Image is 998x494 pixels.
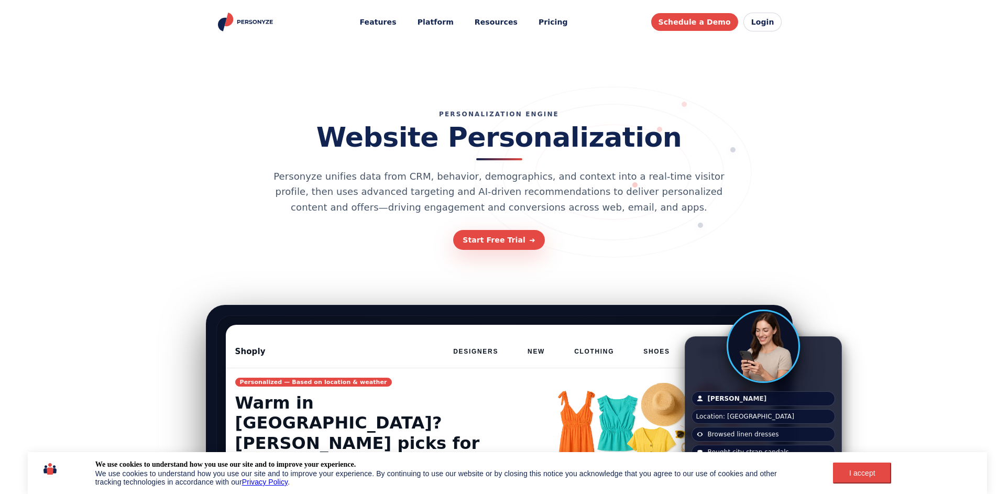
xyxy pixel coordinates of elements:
div: We use cookies to understand how you use our site and to improve your experience. By continuing t... [95,469,805,486]
h2: Warm in [GEOGRAPHIC_DATA]? [PERSON_NAME] picks for right now [235,393,508,474]
button: NEW [519,343,553,360]
a: Start Free Trial [453,230,545,250]
img: icon [43,460,57,478]
button: DESIGNERS [445,343,507,360]
img: Personyze [216,13,277,31]
span: Browsed linen dresses [708,430,779,439]
p: Personyze unifies data from CRM, behavior, demographics, and context into a real-time visitor pro... [264,169,735,215]
img: Visitor avatar [728,311,798,381]
button: Features [352,13,403,32]
nav: Main menu [352,13,575,32]
button: SHOES [635,343,678,360]
a: Schedule a Demo [651,13,738,31]
span: ➜ [529,236,535,244]
button: CLOTHING [566,343,622,360]
a: Privacy Policy [242,478,288,486]
button: Resources [467,13,525,32]
button: I accept [833,463,891,484]
p: PERSONALIZATION ENGINE [439,111,559,118]
a: Pricing [531,13,575,32]
span: Bought city strap sandals [708,447,789,457]
div: We use cookies to understand how you use our site and to improve your experience. [95,460,356,469]
span: Location: [GEOGRAPHIC_DATA] [696,412,794,421]
nav: Menu [445,343,763,360]
span: Personalized — Based on location & weather [235,378,392,387]
a: Personyze home [216,13,277,31]
div: I accept [839,469,885,477]
a: Login [743,13,782,31]
h1: Website Personalization [316,123,682,160]
a: Platform [410,13,461,32]
div: Shoply [235,346,266,358]
strong: [PERSON_NAME] [708,395,767,402]
header: Personyze site header [206,5,793,39]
